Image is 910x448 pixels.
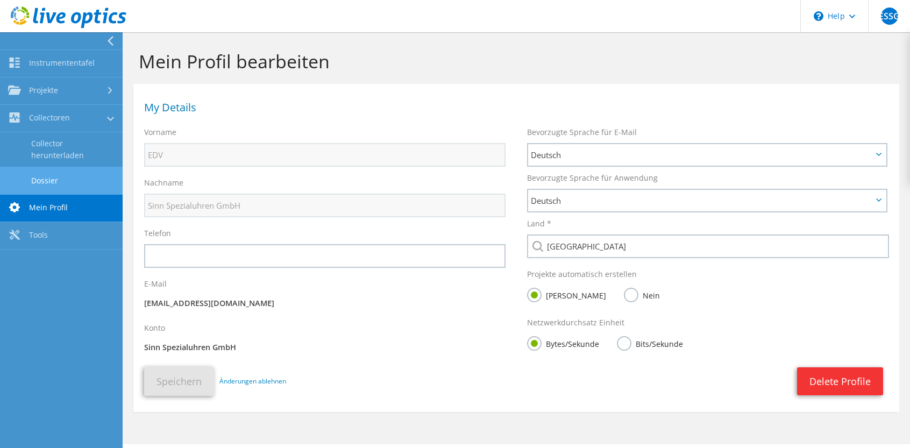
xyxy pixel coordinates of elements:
[527,218,551,229] label: Land *
[881,8,898,25] span: ESSG
[527,127,637,138] label: Bevorzugte Sprache für E-Mail
[624,288,660,301] label: Nein
[617,336,683,350] label: Bits/Sekunde
[144,177,183,188] label: Nachname
[527,173,658,183] label: Bevorzugte Sprache für Anwendung
[531,148,872,161] span: Deutsch
[527,288,606,301] label: [PERSON_NAME]
[527,317,624,328] label: Netzwerkdurchsatz Einheit
[814,11,823,21] svg: \n
[144,342,506,353] p: Sinn Spezialuhren GmbH
[531,194,872,207] span: Deutsch
[219,375,286,387] a: Änderungen ablehnen
[144,279,167,289] label: E-Mail
[144,323,165,333] label: Konto
[144,297,506,309] p: [EMAIL_ADDRESS][DOMAIN_NAME]
[144,367,214,396] button: Speichern
[527,336,599,350] label: Bytes/Sekunde
[797,367,883,395] a: Delete Profile
[144,127,176,138] label: Vorname
[144,228,171,239] label: Telefon
[144,102,883,113] h1: My Details
[527,269,637,280] label: Projekte automatisch erstellen
[139,50,888,73] h1: Mein Profil bearbeiten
